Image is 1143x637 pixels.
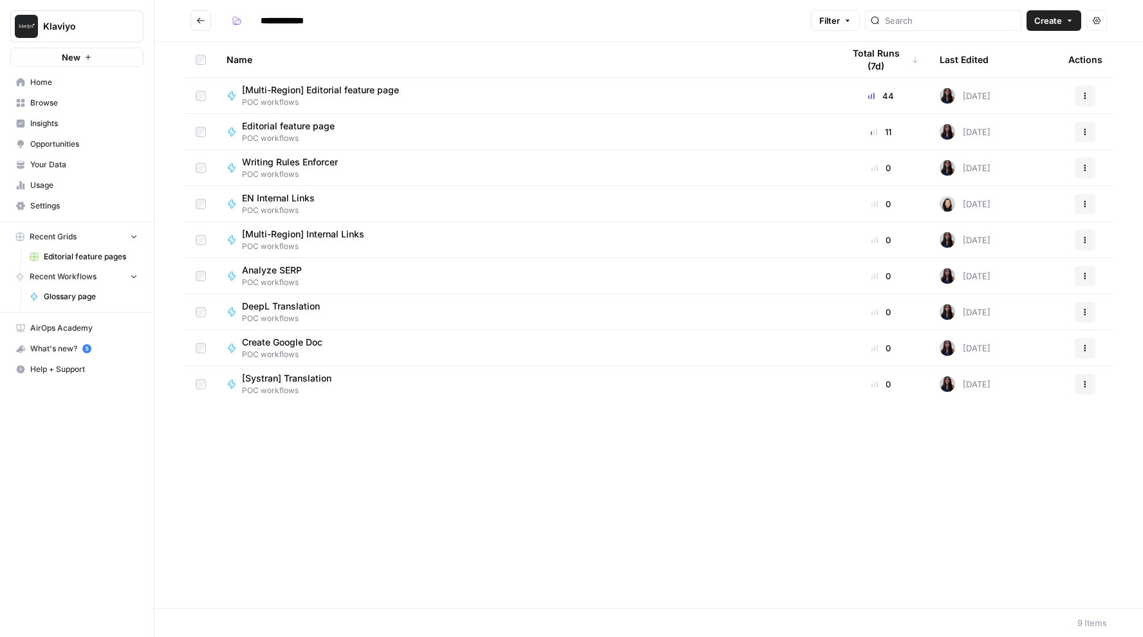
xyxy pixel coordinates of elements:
[940,376,990,392] div: [DATE]
[242,97,409,108] span: POC workflows
[242,205,325,216] span: POC workflows
[30,138,138,150] span: Opportunities
[227,120,822,144] a: Editorial feature pagePOC workflows
[24,286,144,307] a: Glossary page
[242,156,338,169] span: Writing Rules Enforcer
[43,20,121,33] span: Klaviyo
[242,313,330,324] span: POC workflows
[242,349,333,360] span: POC workflows
[1077,616,1107,629] div: 9 Items
[242,120,335,133] span: Editorial feature page
[843,162,919,174] div: 0
[227,84,822,108] a: [Multi-Region] Editorial feature pagePOC workflows
[10,175,144,196] a: Usage
[843,234,919,246] div: 0
[227,300,822,324] a: DeepL TranslationPOC workflows
[10,93,144,113] a: Browse
[819,14,840,27] span: Filter
[940,88,990,104] div: [DATE]
[30,364,138,375] span: Help + Support
[940,376,955,392] img: rox323kbkgutb4wcij4krxobkpon
[44,251,138,263] span: Editorial feature pages
[190,10,211,31] button: Go back
[227,42,822,77] div: Name
[242,192,315,205] span: EN Internal Links
[242,277,312,288] span: POC workflows
[242,385,342,396] span: POC workflows
[242,84,399,97] span: [Multi-Region] Editorial feature page
[242,264,302,277] span: Analyze SERP
[242,336,322,349] span: Create Google Doc
[10,48,144,67] button: New
[227,372,822,396] a: [Systran] TranslationPOC workflows
[940,196,990,212] div: [DATE]
[85,346,88,352] text: 5
[940,268,990,284] div: [DATE]
[10,72,144,93] a: Home
[940,304,990,320] div: [DATE]
[940,268,955,284] img: rox323kbkgutb4wcij4krxobkpon
[44,291,138,302] span: Glossary page
[940,232,955,248] img: rox323kbkgutb4wcij4krxobkpon
[940,340,955,356] img: rox323kbkgutb4wcij4krxobkpon
[30,322,138,334] span: AirOps Academy
[10,267,144,286] button: Recent Workflows
[10,227,144,246] button: Recent Grids
[62,51,80,64] span: New
[885,14,1016,27] input: Search
[1068,42,1102,77] div: Actions
[843,306,919,318] div: 0
[940,42,989,77] div: Last Edited
[10,359,144,380] button: Help + Support
[227,264,822,288] a: Analyze SERPPOC workflows
[843,89,919,102] div: 44
[940,88,955,104] img: rox323kbkgutb4wcij4krxobkpon
[30,231,77,243] span: Recent Grids
[24,246,144,267] a: Editorial feature pages
[940,232,990,248] div: [DATE]
[227,192,822,216] a: EN Internal LinksPOC workflows
[940,124,990,140] div: [DATE]
[10,113,144,134] a: Insights
[227,228,822,252] a: [Multi-Region] Internal LinksPOC workflows
[242,169,348,180] span: POC workflows
[843,342,919,355] div: 0
[242,133,345,144] span: POC workflows
[843,42,919,77] div: Total Runs (7d)
[227,156,822,180] a: Writing Rules EnforcerPOC workflows
[940,340,990,356] div: [DATE]
[242,300,320,313] span: DeepL Translation
[242,241,375,252] span: POC workflows
[940,196,955,212] img: t5ef5oef8zpw1w4g2xghobes91mw
[30,200,138,212] span: Settings
[10,154,144,175] a: Your Data
[843,270,919,282] div: 0
[811,10,860,31] button: Filter
[227,336,822,360] a: Create Google DocPOC workflows
[10,338,144,359] button: What's new? 5
[1027,10,1081,31] button: Create
[242,372,331,385] span: [Systran] Translation
[30,97,138,109] span: Browse
[1034,14,1062,27] span: Create
[30,180,138,191] span: Usage
[30,271,97,282] span: Recent Workflows
[940,160,990,176] div: [DATE]
[10,10,144,42] button: Workspace: Klaviyo
[940,124,955,140] img: rox323kbkgutb4wcij4krxobkpon
[82,344,91,353] a: 5
[11,339,143,358] div: What's new?
[242,228,364,241] span: [Multi-Region] Internal Links
[10,134,144,154] a: Opportunities
[843,378,919,391] div: 0
[10,318,144,338] a: AirOps Academy
[30,118,138,129] span: Insights
[843,198,919,210] div: 0
[843,125,919,138] div: 11
[30,159,138,171] span: Your Data
[940,160,955,176] img: rox323kbkgutb4wcij4krxobkpon
[940,304,955,320] img: rox323kbkgutb4wcij4krxobkpon
[10,196,144,216] a: Settings
[30,77,138,88] span: Home
[15,15,38,38] img: Klaviyo Logo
